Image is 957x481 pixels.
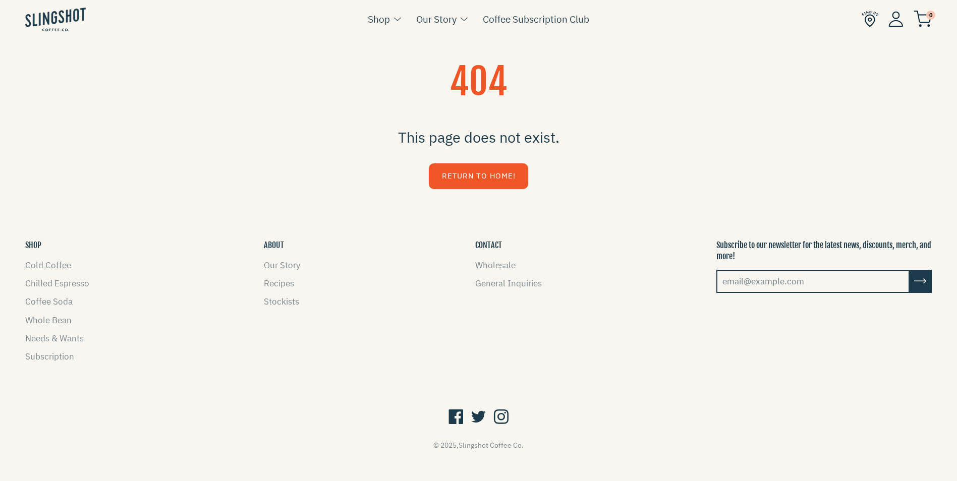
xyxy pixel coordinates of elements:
[888,11,904,27] img: Account
[416,12,457,27] a: Our Story
[433,441,524,450] span: © 2025,
[716,270,910,293] input: email@example.com
[264,296,299,307] a: Stockists
[25,239,41,251] button: SHOP
[914,13,932,25] a: 0
[368,12,390,27] a: Shop
[475,260,516,271] a: Wholesale
[459,441,524,450] a: Slingshot Coffee Co.
[25,351,74,362] a: Subscription
[25,296,73,307] a: Coffee Soda
[264,260,300,271] a: Our Story
[483,12,589,27] a: Coffee Subscription Club
[926,11,935,20] span: 0
[25,260,71,271] a: Cold Coffee
[475,239,502,251] button: CONTACT
[25,315,72,326] a: Whole Bean
[475,278,542,289] a: General Inquiries
[264,278,294,289] a: Recipes
[716,239,932,262] p: Subscribe to our newsletter for the latest news, discounts, merch, and more!
[25,278,89,289] a: Chilled Espresso
[429,163,528,189] a: Return to Home!
[862,11,878,27] img: Find Us
[914,11,932,27] img: cart
[264,239,284,251] button: ABOUT
[25,333,84,344] a: Needs & Wants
